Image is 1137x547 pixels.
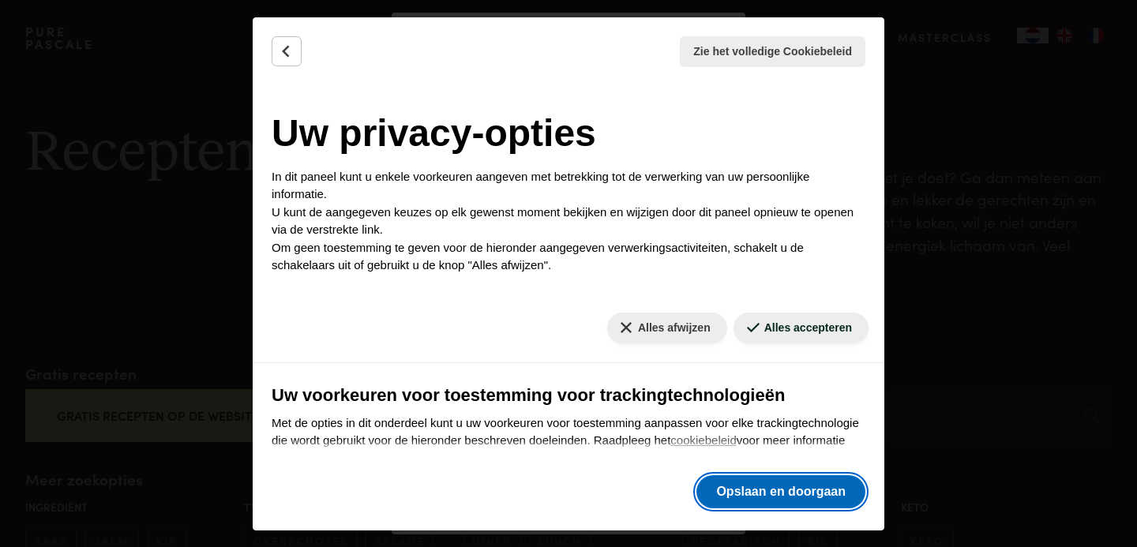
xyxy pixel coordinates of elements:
p: In dit paneel kunt u enkele voorkeuren aangeven met betrekking tot de verwerking van uw persoonli... [272,168,865,275]
button: Terug [272,36,302,66]
span: Zie het volledige Cookiebeleid [693,43,852,60]
button: Alles accepteren [734,313,869,343]
button: Alles afwijzen [607,313,727,343]
button: Opslaan en doorgaan [696,475,865,508]
h3: Uw voorkeuren voor toestemming voor trackingtechnologieën [272,382,865,408]
a: cookiebeleid [670,433,736,447]
p: Met de opties in dit onderdeel kunt u uw voorkeuren voor toestemming aanpassen voor elke tracking... [272,414,865,485]
h2: Uw privacy-opties [272,105,865,162]
button: Zie het volledige Cookiebeleid [680,36,865,67]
